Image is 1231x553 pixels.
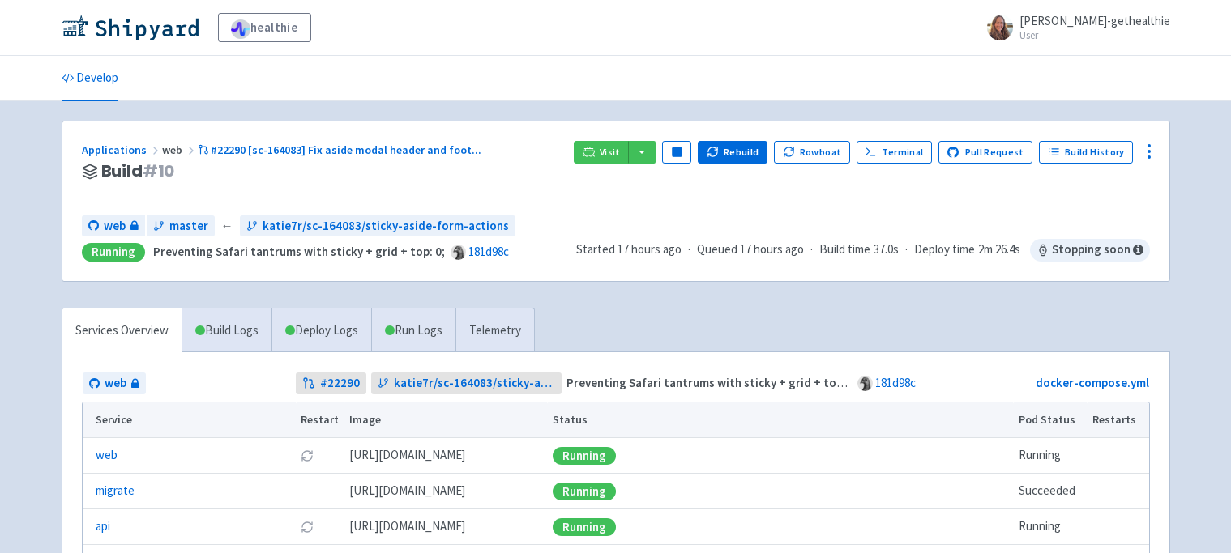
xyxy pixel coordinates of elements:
div: Running [553,518,616,536]
a: Develop [62,56,118,101]
button: Pause [662,141,691,164]
span: # 10 [143,160,175,182]
div: Running [553,447,616,465]
time: 17 hours ago [740,241,804,257]
span: Stopping soon [1030,239,1150,262]
th: Restarts [1087,402,1148,438]
span: Visit [600,146,621,159]
a: master [147,215,215,237]
button: Rowboat [774,141,850,164]
a: Build Logs [182,308,271,353]
th: Restart [296,402,344,438]
a: Terminal [857,141,932,164]
a: Pull Request [938,141,1033,164]
th: Status [547,402,1013,438]
a: api [96,517,110,536]
div: Running [553,483,616,500]
a: migrate [96,482,135,500]
span: katie7r/sc-164083/sticky-aside-form-actions [263,217,509,236]
strong: Preventing Safari tantrums with sticky + grid + top: 0; [566,375,858,390]
a: web [83,372,146,394]
span: Build time [819,240,870,259]
a: Services Overview [62,308,182,353]
th: Image [344,402,547,438]
a: docker-compose.yml [1036,375,1149,390]
span: 2m 26.4s [978,240,1020,259]
a: Build History [1039,141,1133,164]
span: [DOMAIN_NAME][URL] [349,517,465,536]
td: Running [1013,509,1087,545]
time: 17 hours ago [618,241,682,257]
a: katie7r/sc-164083/sticky-aside-form-actions [371,372,562,394]
a: Applications [82,143,162,157]
td: Succeeded [1013,474,1087,509]
a: healthie [218,13,311,42]
span: [DOMAIN_NAME][URL] [349,482,465,500]
a: web [96,446,118,465]
small: User [1019,30,1170,40]
a: Run Logs [371,308,455,353]
a: 181d98c [468,244,509,259]
a: katie7r/sc-164083/sticky-aside-form-actions [240,215,515,237]
a: Visit [574,141,629,164]
span: katie7r/sc-164083/sticky-aside-form-actions [394,374,555,393]
span: master [169,217,208,236]
span: 37.0s [874,240,899,259]
th: Pod Status [1013,402,1087,438]
div: · · · [576,239,1150,262]
td: Running [1013,438,1087,474]
strong: Preventing Safari tantrums with sticky + grid + top: 0; [153,244,445,259]
a: Telemetry [455,308,534,353]
span: web [104,217,126,236]
span: ← [221,217,233,236]
span: web [105,374,126,393]
button: Restart pod [301,521,314,534]
div: Running [82,243,145,262]
span: #22290 [sc-164083] Fix aside modal header and foot ... [211,143,481,157]
a: 181d98c [875,375,916,390]
span: [PERSON_NAME]-gethealthie [1019,13,1170,28]
button: Restart pod [301,449,314,462]
a: web [82,215,145,237]
img: Shipyard logo [62,15,199,40]
span: Deploy time [914,240,975,259]
span: Queued [697,241,804,257]
span: web [162,143,198,157]
a: #22290 [sc-164083] Fix aside modal header and foot... [198,143,485,157]
button: Rebuild [698,141,767,164]
span: [DOMAIN_NAME][URL] [349,446,465,465]
strong: # 22290 [320,374,360,393]
a: Deploy Logs [271,308,371,353]
span: Started [576,241,682,257]
th: Service [83,402,296,438]
a: #22290 [296,372,366,394]
span: Build [101,162,175,181]
a: [PERSON_NAME]-gethealthie User [977,15,1170,40]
